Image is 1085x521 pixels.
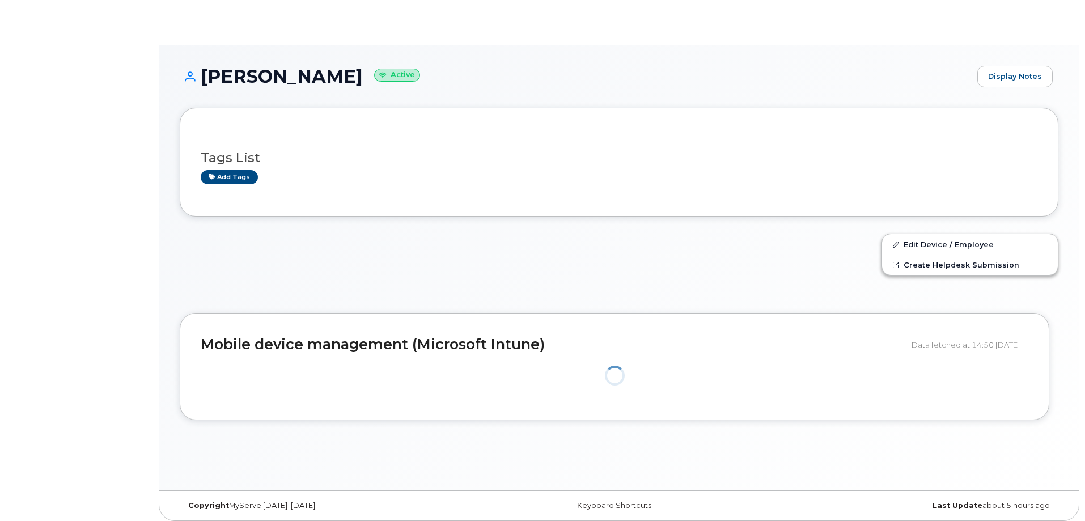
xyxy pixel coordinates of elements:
h2: Mobile device management (Microsoft Intune) [201,337,903,353]
a: Create Helpdesk Submission [882,255,1058,275]
div: Data fetched at 14:50 [DATE] [912,334,1028,355]
a: Display Notes [977,66,1053,87]
h3: Tags List [201,151,1037,165]
strong: Last Update [933,501,982,510]
div: about 5 hours ago [765,501,1058,510]
a: Edit Device / Employee [882,234,1058,255]
div: MyServe [DATE]–[DATE] [180,501,473,510]
a: Keyboard Shortcuts [577,501,651,510]
h1: [PERSON_NAME] [180,66,972,86]
a: Add tags [201,170,258,184]
strong: Copyright [188,501,229,510]
small: Active [374,69,420,82]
